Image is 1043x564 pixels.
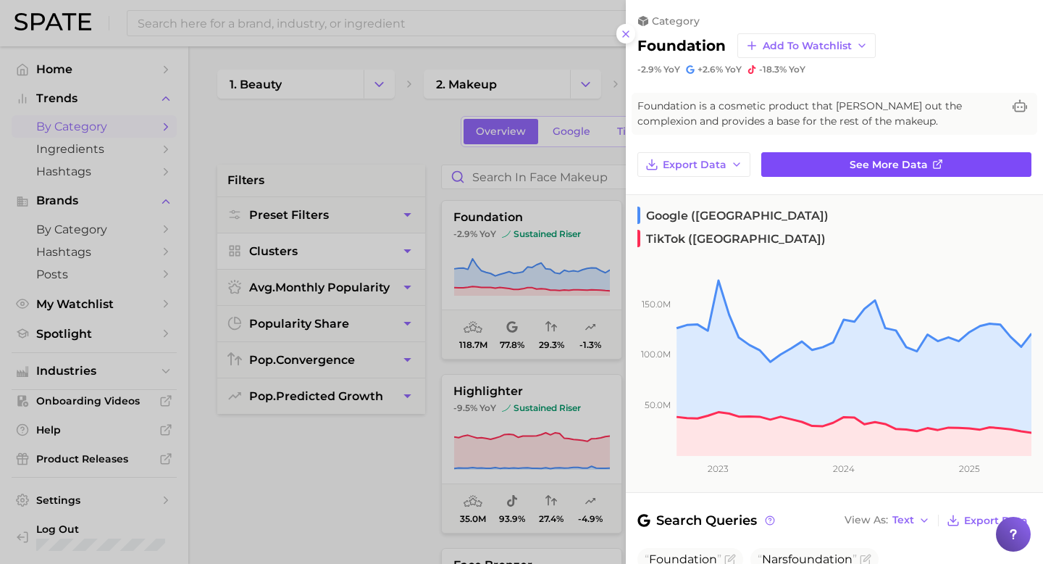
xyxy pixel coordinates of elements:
[759,64,787,75] span: -18.3%
[663,159,726,171] span: Export Data
[708,463,729,474] tspan: 2023
[663,64,680,75] span: YoY
[850,159,928,171] span: See more data
[637,510,777,531] span: Search Queries
[943,510,1031,531] button: Export Data
[763,40,852,52] span: Add to Watchlist
[637,207,829,224] span: Google ([GEOGRAPHIC_DATA])
[637,99,1002,129] span: Foundation is a cosmetic product that [PERSON_NAME] out the complexion and provides a base for th...
[698,64,723,75] span: +2.6%
[761,152,1031,177] a: See more data
[959,463,980,474] tspan: 2025
[737,33,876,58] button: Add to Watchlist
[833,463,855,474] tspan: 2024
[725,64,742,75] span: YoY
[652,14,700,28] span: category
[964,515,1028,527] span: Export Data
[789,64,805,75] span: YoY
[637,230,826,247] span: TikTok ([GEOGRAPHIC_DATA])
[841,511,934,530] button: View AsText
[637,37,726,54] h2: foundation
[637,64,661,75] span: -2.9%
[845,516,888,524] span: View As
[637,152,750,177] button: Export Data
[892,516,914,524] span: Text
